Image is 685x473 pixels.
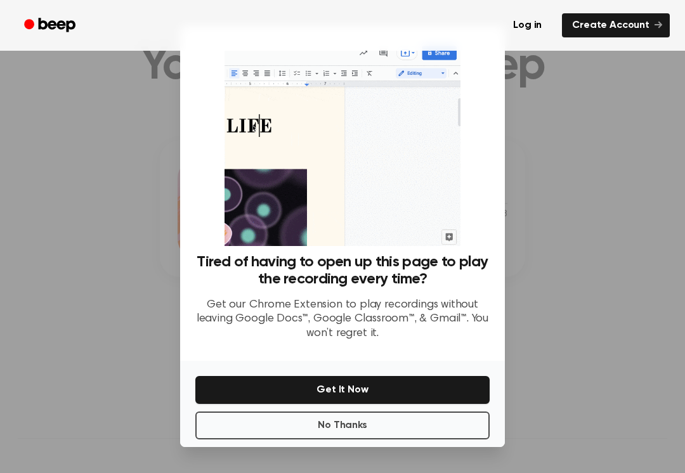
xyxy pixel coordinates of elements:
[500,11,554,40] a: Log in
[195,298,490,341] p: Get our Chrome Extension to play recordings without leaving Google Docs™, Google Classroom™, & Gm...
[562,13,670,37] a: Create Account
[15,13,87,38] a: Beep
[225,41,460,246] img: Beep extension in action
[195,376,490,404] button: Get It Now
[195,254,490,288] h3: Tired of having to open up this page to play the recording every time?
[195,411,490,439] button: No Thanks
